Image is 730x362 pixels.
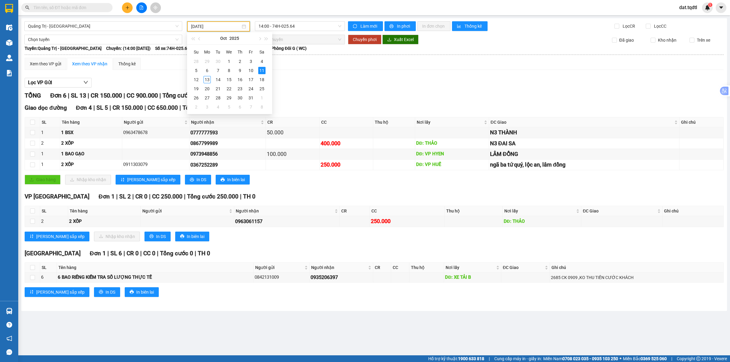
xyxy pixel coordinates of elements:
[247,67,255,74] div: 10
[203,85,211,92] div: 20
[236,94,244,102] div: 30
[6,24,12,31] img: warehouse-icon
[214,103,222,111] div: 4
[243,193,255,200] span: TH 0
[709,3,711,7] span: 1
[348,35,381,44] button: Chuyển phơi
[136,2,147,13] button: file-add
[311,264,367,271] span: Người nhận
[25,250,81,257] span: [GEOGRAPHIC_DATA]
[191,47,202,57] th: Su
[193,76,200,83] div: 12
[360,23,378,29] span: Làm mới
[182,104,234,111] span: Tổng cước 800.000
[190,140,265,147] div: 0867799989
[708,3,712,7] sup: 1
[221,178,225,182] span: printer
[258,67,266,74] div: 11
[259,35,341,44] span: Chọn chuyến
[127,176,176,183] span: [PERSON_NAME] sắp xếp
[267,150,318,158] div: 100.000
[94,232,140,241] button: downloadNhập kho nhận
[641,356,667,361] strong: 0369 525 060
[28,79,52,86] span: Lọc VP Gửi
[94,287,120,297] button: printerIn DS
[562,356,618,361] strong: 0708 023 035 - 0935 103 250
[202,47,213,57] th: Mo
[25,78,92,88] button: Lọc VP Gửi
[69,218,140,225] div: 2 XỐP
[191,102,202,112] td: 2025-11-02
[716,2,726,13] button: caret-down
[224,84,235,93] td: 2025-10-22
[504,218,580,225] div: DĐ: THẢO
[503,264,544,271] span: ĐC Giao
[153,5,158,10] span: aim
[6,70,12,76] img: solution-icon
[258,94,266,102] div: 1
[123,129,188,136] div: 0963478678
[6,40,12,46] img: warehouse-icon
[696,357,700,361] span: copyright
[25,5,30,10] span: search
[198,250,210,257] span: TH 0
[99,193,115,200] span: Đơn 1
[6,55,12,61] img: warehouse-icon
[142,208,228,214] span: Người gửi
[156,233,166,240] span: In DS
[6,308,12,314] img: warehouse-icon
[214,76,222,83] div: 14
[50,92,66,99] span: Đơn 6
[245,84,256,93] td: 2025-10-24
[236,208,334,214] span: Người nhận
[489,355,490,362] span: |
[445,274,500,281] div: DĐ: XE TẢI B
[387,37,391,42] span: download
[148,104,178,111] span: CC 650.000
[214,58,222,65] div: 30
[191,93,202,102] td: 2025-10-26
[65,175,111,184] button: downloadNhập kho nhận
[247,76,255,83] div: 17
[135,193,148,200] span: CR 0
[256,102,267,112] td: 2025-11-08
[620,23,636,29] span: Lọc CR
[119,193,131,200] span: SL 2
[130,290,134,295] span: printer
[652,23,667,29] span: Lọc CC
[149,193,151,200] span: |
[452,21,488,31] button: bar-chartThống kê
[256,47,267,57] th: Sa
[504,208,575,214] span: Nơi lấy
[551,274,722,281] div: 2685 CK 0909 ,KO THU TIỀN CƯỚC KHÁCH
[5,4,13,13] img: logo-vxr
[193,85,200,92] div: 19
[214,67,222,74] div: 7
[245,102,256,112] td: 2025-11-07
[72,60,107,67] div: Xem theo VP nhận
[25,232,89,241] button: sort-ascending[PERSON_NAME] sắp xếp
[267,128,318,137] div: 50.000
[83,80,88,85] span: down
[160,250,193,257] span: Tổng cước 0
[235,93,245,102] td: 2025-10-30
[68,206,141,216] th: Tên hàng
[417,21,450,31] button: In đơn chọn
[224,66,235,75] td: 2025-10-08
[61,150,121,158] div: 1 BAO GẠO
[25,193,89,200] span: VP [GEOGRAPHIC_DATA]
[76,104,92,111] span: Đơn 4
[193,58,200,65] div: 28
[191,57,202,66] td: 2025-09-28
[184,193,186,200] span: |
[202,66,213,75] td: 2025-10-06
[58,274,252,281] div: 6 BAO RIỀNG KIỂM TRA SỐ LƯỢNG THỰC TẾ
[36,289,85,295] span: [PERSON_NAME] sắp xếp
[25,287,89,297] button: sort-ascending[PERSON_NAME] sắp xếp
[202,75,213,84] td: 2025-10-13
[190,150,265,158] div: 0973948856
[41,140,59,147] div: 2
[41,218,67,225] div: 2
[490,150,678,158] div: LÂM ĐỒNG
[193,103,200,111] div: 2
